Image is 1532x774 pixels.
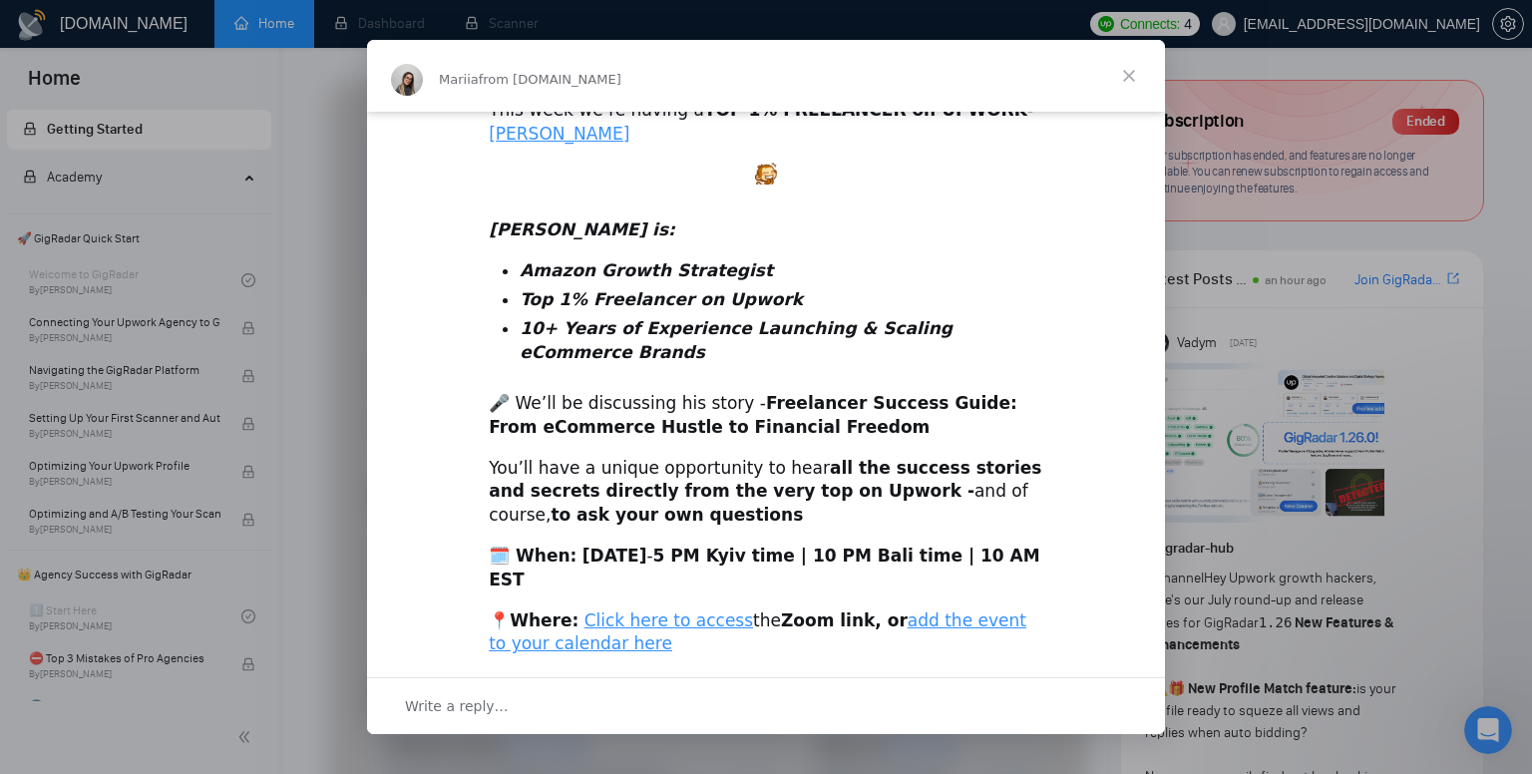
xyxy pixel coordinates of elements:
[755,163,777,185] img: :excited:
[489,457,1043,528] div: You’ll have a unique opportunity to hear and of course,
[489,546,576,566] b: 🗓️ When:
[391,64,423,96] img: Profile image for Mariia
[367,677,1165,734] div: Open conversation and reply
[582,546,647,566] b: [DATE]
[551,505,803,525] b: to ask your own questions
[520,260,773,280] i: Amazon Growth Strategist
[489,124,629,144] a: [PERSON_NAME]
[584,610,753,630] a: Click here to access
[704,100,1027,120] b: TOP 1% FREELANCER on UPWORK
[489,392,1043,440] div: 🎤 We’ll be discussing his story -
[489,393,1017,437] b: Freelancer Success Guide: From eCommerce Hustle to Financial Freedom
[489,610,1026,654] a: add the event to your calendar here
[489,219,675,239] i: [PERSON_NAME] is:
[520,289,803,309] i: Top 1% Freelancer on Upwork
[489,99,1043,147] div: This week we’re having a -
[1093,40,1165,112] span: Close
[489,610,578,630] b: 📍Where:
[489,546,1040,589] b: 5 PM Kyiv time | 10 PM Bali time | 10 AM EST
[489,609,1043,657] div: the
[489,545,1043,592] div: -
[405,693,509,719] span: Write a reply…
[479,72,621,87] span: from [DOMAIN_NAME]
[520,318,953,362] i: 10+ Years of Experience Launching & Scaling eCommerce Brands
[781,610,908,630] b: Zoom link, or
[439,72,479,87] span: Mariia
